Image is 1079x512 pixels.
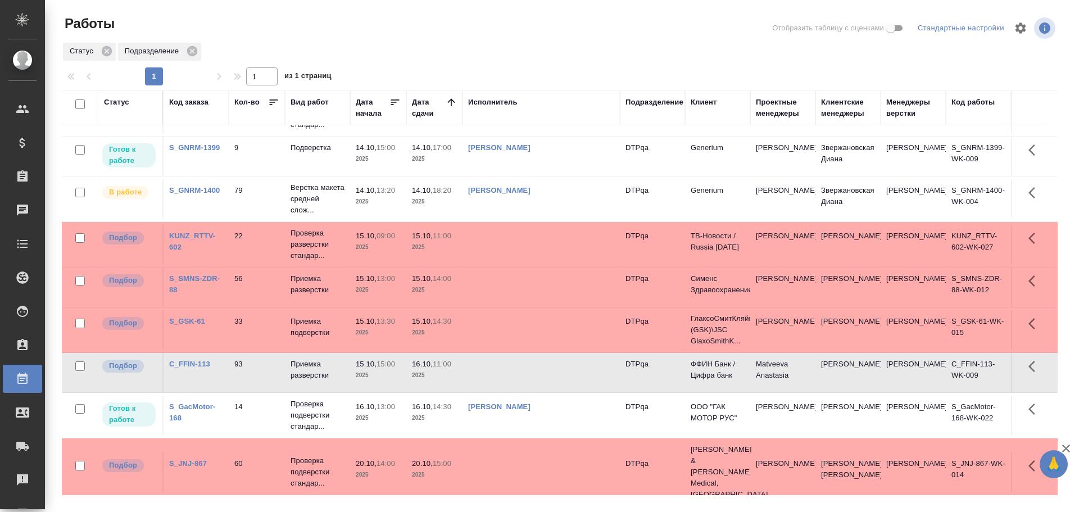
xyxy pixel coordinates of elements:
p: 2025 [356,153,401,165]
a: S_GNRM-1400 [169,186,220,194]
a: S_SMNS-ZDR-88 [169,274,220,294]
p: Сименс Здравоохранение [691,273,745,296]
p: 20.10, [412,459,433,468]
p: [PERSON_NAME] [886,142,940,153]
p: Приемка разверстки [291,273,344,296]
a: S_GSK-61 [169,317,205,325]
span: Настроить таблицу [1007,15,1034,42]
p: 20.10, [356,459,377,468]
p: Проверка подверстки стандар... [291,398,344,432]
p: Generium [691,185,745,196]
div: Исполнитель [468,97,518,108]
td: 22 [229,225,285,264]
p: 09:00 [377,232,395,240]
button: Здесь прячутся важные кнопки [1022,353,1049,380]
p: Подбор [109,275,137,286]
p: В работе [109,187,142,198]
div: Подразделение [625,97,683,108]
div: Вид работ [291,97,329,108]
p: 13:00 [377,402,395,411]
div: Проектные менеджеры [756,97,810,119]
td: S_GacMotor-168-WK-022 [946,396,1011,435]
div: Менеджеры верстки [886,97,940,119]
div: Можно подбирать исполнителей [101,316,157,331]
p: ФФИН Банк / Цифра банк [691,359,745,381]
td: 56 [229,268,285,307]
div: Можно подбирать исполнителей [101,273,157,288]
button: Здесь прячутся важные кнопки [1022,310,1049,337]
p: 2025 [412,327,457,338]
td: DTPqa [620,310,685,350]
td: [PERSON_NAME] [750,310,815,350]
p: 15.10, [412,317,433,325]
p: 13:00 [377,274,395,283]
td: S_GNRM-1399-WK-009 [946,137,1011,176]
td: 79 [229,179,285,219]
p: 15:00 [377,143,395,152]
p: 15.10, [412,274,433,283]
div: Исполнитель выполняет работу [101,185,157,200]
div: Подразделение [118,43,201,61]
td: [PERSON_NAME], [PERSON_NAME] [815,452,881,492]
p: ООО "ГАК МОТОР РУС" [691,401,745,424]
p: Приемка разверстки [291,359,344,381]
span: из 1 страниц [284,69,332,85]
button: Здесь прячутся важные кнопки [1022,396,1049,423]
p: 2025 [412,196,457,207]
div: Можно подбирать исполнителей [101,359,157,374]
td: [PERSON_NAME] [815,268,881,307]
div: Дата начала [356,97,389,119]
button: Здесь прячутся важные кнопки [1022,225,1049,252]
div: Код заказа [169,97,208,108]
a: S_JNJ-867 [169,459,207,468]
p: 15.10, [356,317,377,325]
p: Подверстка [291,142,344,153]
td: DTPqa [620,225,685,264]
p: 11:00 [433,232,451,240]
button: Здесь прячутся важные кнопки [1022,137,1049,164]
p: 15:00 [433,459,451,468]
p: Подбор [109,232,137,243]
p: 14.10, [356,186,377,194]
p: 2025 [356,327,401,338]
p: 14:00 [377,459,395,468]
p: 14.10, [356,143,377,152]
td: 60 [229,452,285,492]
td: [PERSON_NAME] [750,452,815,492]
p: ТВ-Новости / Russia [DATE] [691,230,745,253]
td: [PERSON_NAME] [815,396,881,435]
div: split button [915,20,1007,37]
p: 11:00 [433,360,451,368]
span: Работы [62,15,115,33]
a: [PERSON_NAME] [468,186,531,194]
p: 14:30 [433,402,451,411]
div: Клиент [691,97,717,108]
p: 14:00 [433,274,451,283]
span: Отобразить таблицу с оценками [772,22,884,34]
td: [PERSON_NAME] [815,310,881,350]
p: 2025 [356,284,401,296]
td: C_FFIN-113-WK-009 [946,353,1011,392]
button: Здесь прячутся важные кнопки [1022,179,1049,206]
p: 2025 [412,242,457,253]
a: C_FFIN-113 [169,360,210,368]
p: 2025 [356,370,401,381]
td: [PERSON_NAME] [815,353,881,392]
td: [PERSON_NAME] [750,268,815,307]
p: Подбор [109,318,137,329]
p: Generium [691,142,745,153]
p: 14:30 [433,317,451,325]
td: DTPqa [620,353,685,392]
td: KUNZ_RTTV-602-WK-027 [946,225,1011,264]
div: Кол-во [234,97,260,108]
a: [PERSON_NAME] [468,402,531,411]
td: Звержановская Диана [815,137,881,176]
p: ГлаксоСмитКляйн (GSK)\JSC GlaxoSmithK... [691,313,745,347]
p: Проверка подверстки стандар... [291,455,344,489]
p: [PERSON_NAME] [886,230,940,242]
p: 13:30 [377,317,395,325]
p: 15.10, [412,232,433,240]
p: Проверка разверстки стандар... [291,228,344,261]
span: Посмотреть информацию [1034,17,1058,39]
td: [PERSON_NAME] [815,225,881,264]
